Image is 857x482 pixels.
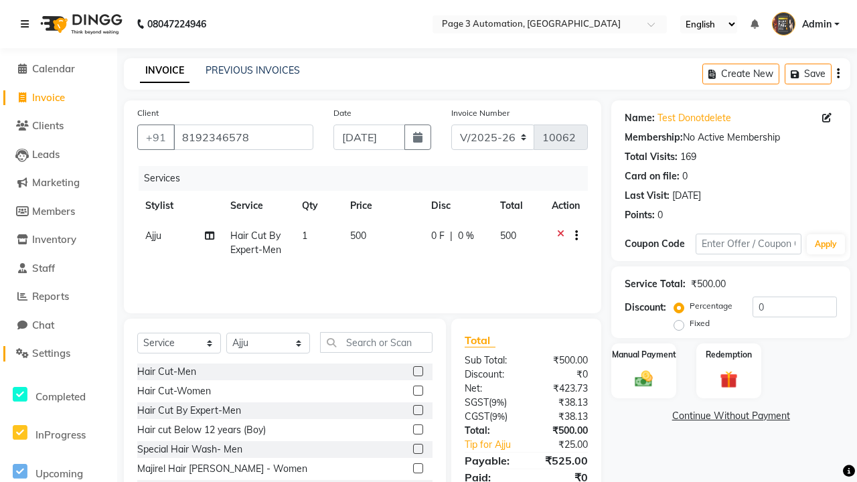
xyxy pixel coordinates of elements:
[32,233,76,246] span: Inventory
[625,277,686,291] div: Service Total:
[342,191,424,221] th: Price
[137,443,242,457] div: Special Hair Wash- Men
[3,261,114,276] a: Staff
[333,107,352,119] label: Date
[544,191,588,221] th: Action
[807,234,845,254] button: Apply
[682,169,688,183] div: 0
[32,148,60,161] span: Leads
[702,64,779,84] button: Create New
[3,147,114,163] a: Leads
[35,390,86,403] span: Completed
[137,384,211,398] div: Hair Cut-Women
[137,365,196,379] div: Hair Cut-Men
[222,191,295,221] th: Service
[625,131,837,145] div: No Active Membership
[500,230,516,242] span: 500
[140,59,189,83] a: INVOICE
[455,453,526,469] div: Payable:
[614,409,848,423] a: Continue Without Payment
[3,318,114,333] a: Chat
[455,382,526,396] div: Net:
[455,353,526,368] div: Sub Total:
[206,64,300,76] a: PREVIOUS INVOICES
[302,230,307,242] span: 1
[625,131,683,145] div: Membership:
[526,424,598,438] div: ₹500.00
[3,232,114,248] a: Inventory
[137,404,241,418] div: Hair Cut By Expert-Men
[714,369,743,390] img: _gift.svg
[526,396,598,410] div: ₹38.13
[137,125,175,150] button: +91
[612,349,676,361] label: Manual Payment
[690,300,732,312] label: Percentage
[491,397,504,408] span: 9%
[3,118,114,134] a: Clients
[294,191,342,221] th: Qty
[35,467,83,480] span: Upcoming
[492,191,544,221] th: Total
[137,423,266,437] div: Hair cut Below 12 years (Boy)
[629,369,657,389] img: _cash.svg
[772,12,795,35] img: Admin
[32,262,55,274] span: Staff
[625,169,680,183] div: Card on file:
[320,332,433,353] input: Search or Scan
[173,125,313,150] input: Search by Name/Mobile/Email/Code
[137,107,159,119] label: Client
[526,353,598,368] div: ₹500.00
[625,208,655,222] div: Points:
[706,349,752,361] label: Redemption
[526,368,598,382] div: ₹0
[690,317,710,329] label: Fixed
[455,424,526,438] div: Total:
[526,410,598,424] div: ₹38.13
[451,107,510,119] label: Invoice Number
[465,410,489,422] span: CGST
[455,410,526,424] div: ( )
[32,347,70,359] span: Settings
[625,189,670,203] div: Last Visit:
[680,150,696,164] div: 169
[696,234,801,254] input: Enter Offer / Coupon Code
[455,368,526,382] div: Discount:
[492,411,505,422] span: 9%
[139,166,598,191] div: Services
[3,90,114,106] a: Invoice
[32,62,75,75] span: Calendar
[465,333,495,347] span: Total
[3,204,114,220] a: Members
[145,230,161,242] span: Ajju
[34,5,126,43] img: logo
[230,230,281,256] span: Hair Cut By Expert-Men
[137,462,307,476] div: Majirel Hair [PERSON_NAME] - Women
[785,64,832,84] button: Save
[625,150,678,164] div: Total Visits:
[802,17,832,31] span: Admin
[431,229,445,243] span: 0 F
[538,438,598,452] div: ₹25.00
[465,396,489,408] span: SGST
[32,119,64,132] span: Clients
[657,111,731,125] a: Test Donotdelete
[423,191,492,221] th: Disc
[625,111,655,125] div: Name:
[450,229,453,243] span: |
[657,208,663,222] div: 0
[526,453,598,469] div: ₹525.00
[3,346,114,361] a: Settings
[3,289,114,305] a: Reports
[458,229,474,243] span: 0 %
[625,237,696,251] div: Coupon Code
[3,175,114,191] a: Marketing
[32,91,65,104] span: Invoice
[691,277,726,291] div: ₹500.00
[32,319,54,331] span: Chat
[32,205,75,218] span: Members
[137,191,222,221] th: Stylist
[455,396,526,410] div: ( )
[526,382,598,396] div: ₹423.73
[350,230,366,242] span: 500
[32,290,69,303] span: Reports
